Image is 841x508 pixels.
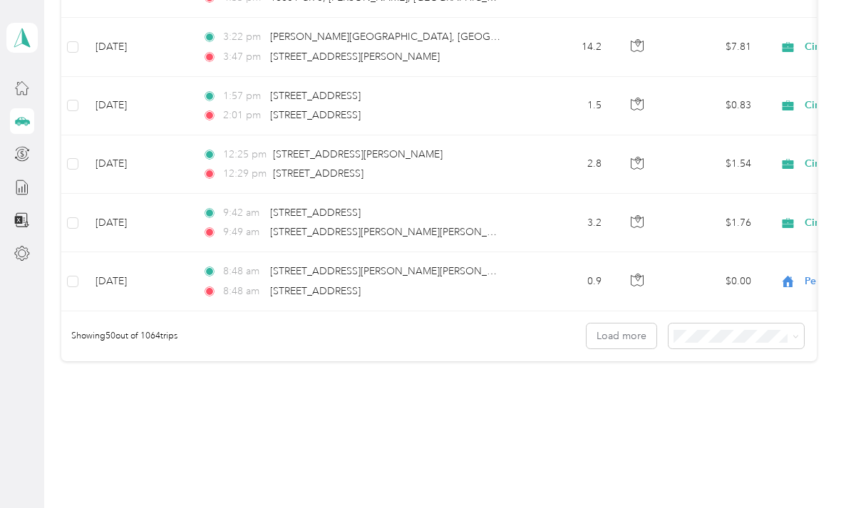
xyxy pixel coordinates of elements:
[223,29,264,45] span: 3:22 pm
[61,330,177,343] span: Showing 50 out of 1064 trips
[223,205,264,221] span: 9:42 am
[223,166,267,182] span: 12:29 pm
[270,226,519,238] span: [STREET_ADDRESS][PERSON_NAME][PERSON_NAME]
[223,284,264,299] span: 8:48 am
[223,108,264,123] span: 2:01 pm
[223,264,264,279] span: 8:48 am
[84,135,191,194] td: [DATE]
[519,252,613,311] td: 0.9
[273,148,443,160] span: [STREET_ADDRESS][PERSON_NAME]
[273,167,363,180] span: [STREET_ADDRESS]
[270,51,440,63] span: [STREET_ADDRESS][PERSON_NAME]
[270,265,519,277] span: [STREET_ADDRESS][PERSON_NAME][PERSON_NAME]
[270,90,361,102] span: [STREET_ADDRESS]
[84,18,191,76] td: [DATE]
[663,77,763,135] td: $0.83
[270,31,560,43] span: [PERSON_NAME][GEOGRAPHIC_DATA], [GEOGRAPHIC_DATA]
[519,135,613,194] td: 2.8
[84,194,191,252] td: [DATE]
[519,18,613,76] td: 14.2
[223,49,264,65] span: 3:47 pm
[270,109,361,121] span: [STREET_ADDRESS]
[84,252,191,311] td: [DATE]
[587,323,656,348] button: Load more
[519,194,613,252] td: 3.2
[223,88,264,104] span: 1:57 pm
[519,77,613,135] td: 1.5
[270,207,361,219] span: [STREET_ADDRESS]
[663,18,763,76] td: $7.81
[663,135,763,194] td: $1.54
[270,285,361,297] span: [STREET_ADDRESS]
[761,428,841,508] iframe: Everlance-gr Chat Button Frame
[84,77,191,135] td: [DATE]
[223,224,264,240] span: 9:49 am
[223,147,267,162] span: 12:25 pm
[663,194,763,252] td: $1.76
[663,252,763,311] td: $0.00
